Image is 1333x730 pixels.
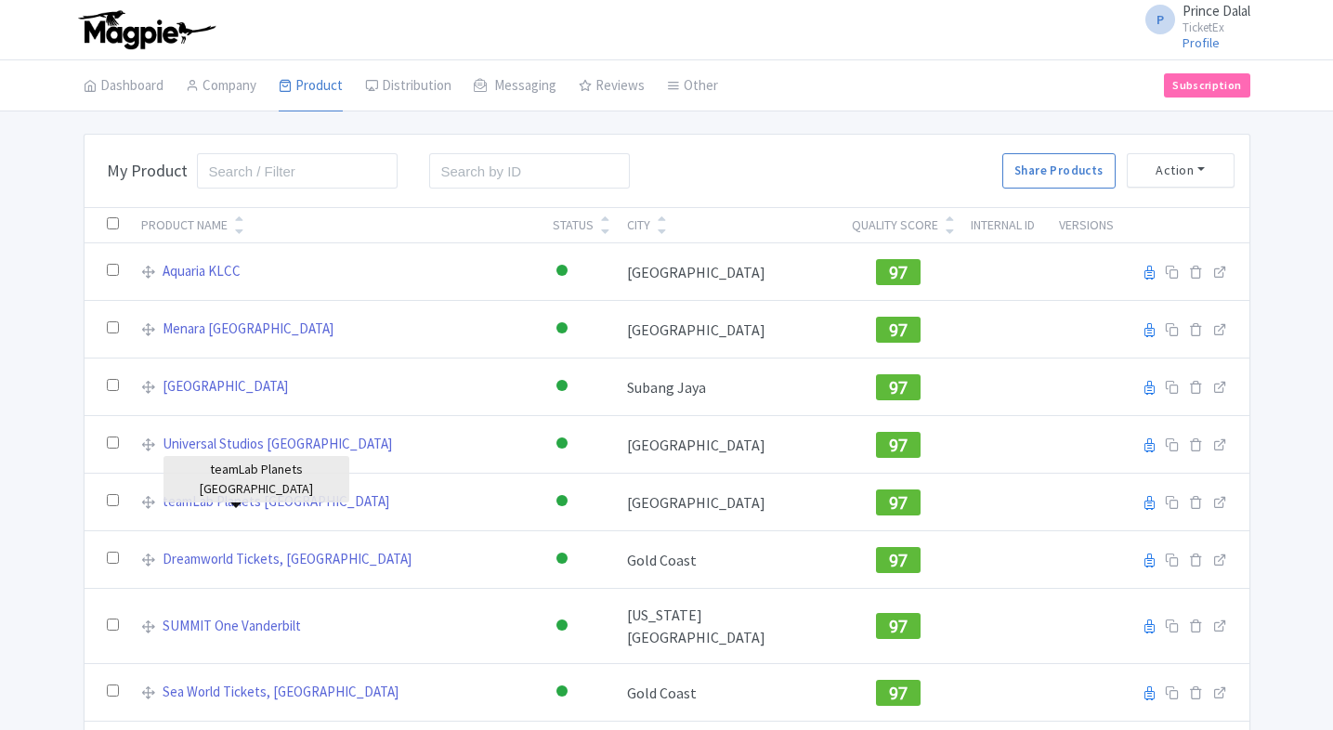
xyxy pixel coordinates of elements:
a: Distribution [365,60,451,112]
div: Product Name [141,215,228,235]
div: City [627,215,650,235]
a: teamLab Planets [GEOGRAPHIC_DATA] [163,491,389,513]
input: Search / Filter [197,153,399,189]
td: Gold Coast [616,531,841,589]
a: [GEOGRAPHIC_DATA] [163,376,288,398]
input: Search by ID [429,153,631,189]
span: 97 [889,684,908,703]
a: 97 [876,548,921,567]
a: Subscription [1164,73,1249,98]
a: Profile [1183,34,1220,51]
span: 97 [889,551,908,570]
td: [GEOGRAPHIC_DATA] [616,474,841,531]
div: Active [553,373,571,400]
th: Versions [1048,208,1125,243]
span: 97 [889,436,908,455]
a: Menara [GEOGRAPHIC_DATA] [163,319,333,340]
img: logo-ab69f6fb50320c5b225c76a69d11143b.png [74,9,218,50]
span: Prince Dalal [1183,2,1250,20]
a: Sea World Tickets, [GEOGRAPHIC_DATA] [163,682,399,703]
td: [GEOGRAPHIC_DATA] [616,243,841,301]
a: Messaging [474,60,556,112]
a: SUMMIT One Vanderbilt [163,616,301,637]
span: 97 [889,320,908,340]
a: 97 [876,318,921,336]
td: Gold Coast [616,664,841,722]
div: Quality Score [852,215,938,235]
a: P Prince Dalal TicketEx [1134,4,1250,33]
div: Active [553,316,571,343]
a: 97 [876,681,921,699]
div: Active [553,679,571,706]
div: Active [553,613,571,640]
td: [US_STATE][GEOGRAPHIC_DATA] [616,589,841,664]
a: Aquaria KLCC [163,261,241,282]
a: Dashboard [84,60,163,112]
a: 97 [876,433,921,451]
small: TicketEx [1183,21,1250,33]
a: Product [279,60,343,112]
a: 97 [876,490,921,509]
span: 97 [889,378,908,398]
div: Active [553,489,571,515]
a: Other [667,60,718,112]
div: Active [553,431,571,458]
a: Universal Studios [GEOGRAPHIC_DATA] [163,434,392,455]
h3: My Product [107,161,188,181]
td: [GEOGRAPHIC_DATA] [616,416,841,474]
span: 97 [889,617,908,636]
div: teamLab Planets [GEOGRAPHIC_DATA] [163,456,349,502]
div: Active [553,546,571,573]
div: Status [553,215,594,235]
td: Subang Jaya [616,358,841,416]
button: Action [1127,153,1235,188]
span: 97 [889,493,908,513]
a: Reviews [579,60,645,112]
a: 97 [876,375,921,394]
a: Company [186,60,256,112]
a: 97 [876,260,921,279]
td: [GEOGRAPHIC_DATA] [616,301,841,358]
a: Share Products [1002,153,1115,189]
span: 97 [889,263,908,282]
th: Internal ID [957,208,1049,243]
a: 97 [876,615,921,633]
span: P [1145,5,1175,34]
a: Dreamworld Tickets, [GEOGRAPHIC_DATA] [163,549,412,570]
div: Active [553,258,571,285]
